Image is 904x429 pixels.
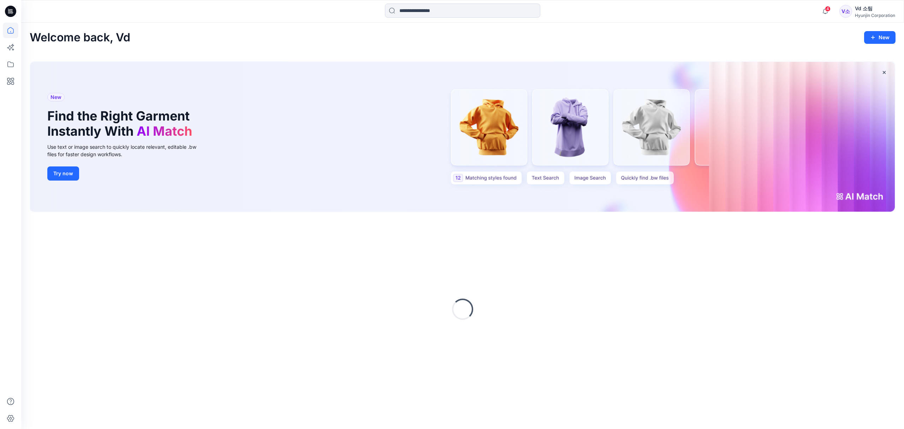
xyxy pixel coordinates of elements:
span: New [50,93,61,101]
h2: Welcome back, Vd [30,31,130,44]
h1: Find the Right Garment Instantly With [47,108,196,139]
span: AI Match [137,123,192,139]
button: New [864,31,896,44]
div: V소 [839,5,852,18]
span: 4 [825,6,831,12]
div: Hyunjin Corporation [855,13,895,18]
button: Try now [47,166,79,181]
div: Vd 소팀 [855,4,895,13]
div: Use text or image search to quickly locate relevant, editable .bw files for faster design workflows. [47,143,206,158]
